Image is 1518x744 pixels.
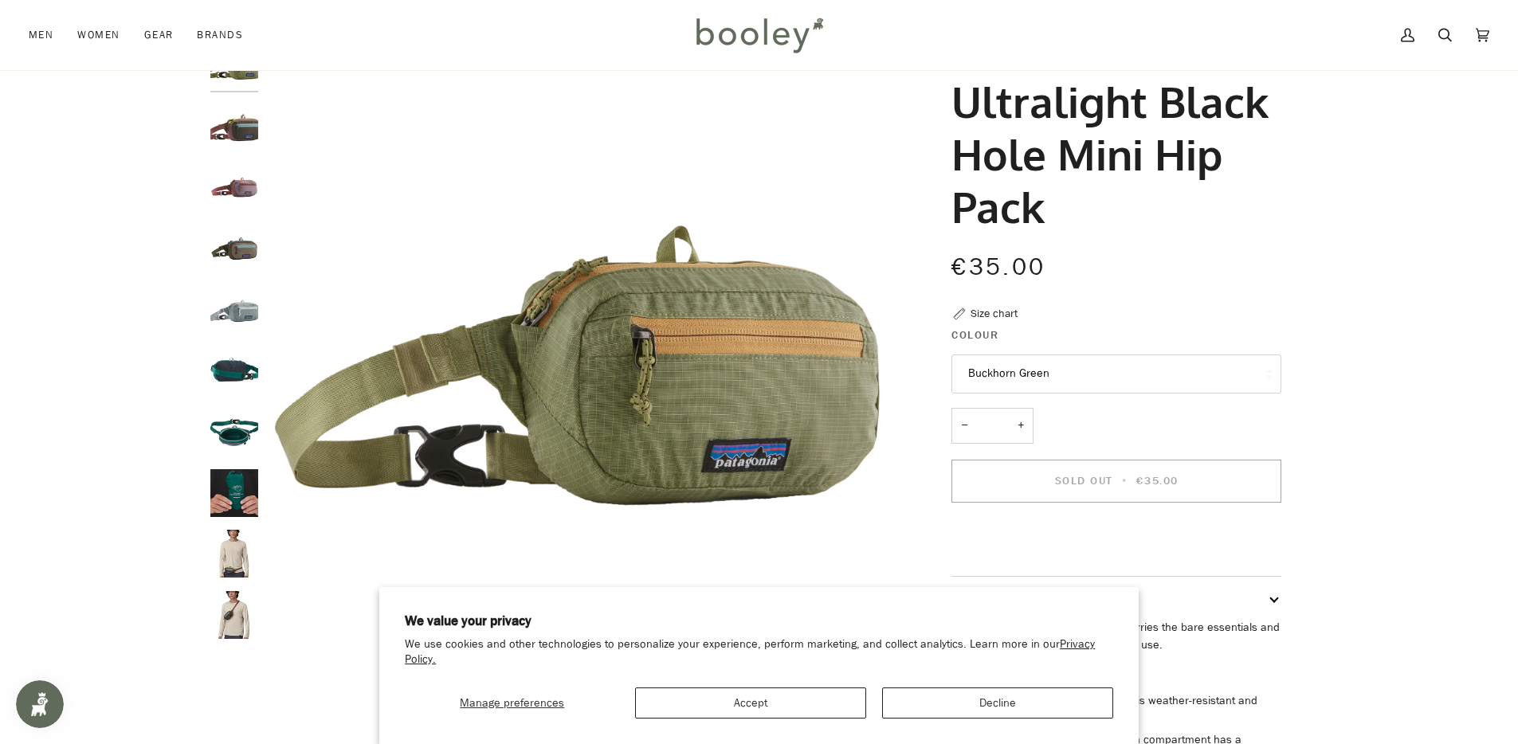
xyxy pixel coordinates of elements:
img: Patagonia Ultralight Black Hole Mini Hip Pack Patchwork / Pine Needle Green - Booley Galway [210,103,258,151]
button: − [951,408,977,444]
button: + [1008,408,1034,444]
span: Men [29,27,53,43]
button: Manage preferences [405,687,619,719]
h2: We value your privacy [405,613,1113,630]
iframe: Button to open loyalty program pop-up [16,680,64,728]
img: Patagonia Ultralight Black Hole Mini Hip Pack - Booley Galway [210,469,258,517]
img: Patagonia Ultralight Black Hole Mini Hip Pack Thermal Blue - Booley Galway [210,286,258,334]
div: Size chart [971,305,1018,322]
span: €35.00 [1136,473,1178,488]
span: Women [77,27,120,43]
input: Quantity [951,408,1034,444]
span: Colour [951,327,998,343]
button: Buckhorn Green [951,354,1281,394]
img: Patagonia Ultralight Black Hole Mini Hip Pack Buckhorn Green - Booley Galway [266,41,896,672]
img: Patagonia Ultralight Black Hole Mini Hip Pack - Booley Galway [210,530,258,578]
button: Description [951,577,1281,619]
a: Privacy Policy. [405,636,1095,667]
span: Brands [197,27,243,43]
span: • [1117,473,1132,488]
h1: Ultralight Black Hole Mini Hip Pack [951,75,1269,233]
span: Manage preferences [460,695,564,711]
button: Decline [882,687,1113,719]
img: Patagonia Ultralight Black Hole Mini Hip Pack Dulse Mauve - Booley Galway [210,163,258,211]
span: €35.00 [951,251,1045,284]
img: Patagonia Ultralight Black Hole Mini Hip Pack - Booley Galway [210,408,258,456]
img: Patagonia Ultralight Black Hole Mini Hip Pack Pine Needle Green - Booley Galway [210,225,258,272]
span: Gear [144,27,174,43]
button: Sold Out • €35.00 [951,460,1281,503]
button: Accept [635,687,866,719]
p: We use cookies and other technologies to personalize your experience, perform marketing, and coll... [405,637,1113,668]
img: Booley [689,12,829,58]
img: Patagonia Ultralight Black Hole Mini Hip Pack - Booley Galway [210,347,258,394]
span: Sold Out [1055,473,1113,488]
img: Patagonia Ultralight Black Hole Mini Hip Pack - Booley Galway [210,591,258,639]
